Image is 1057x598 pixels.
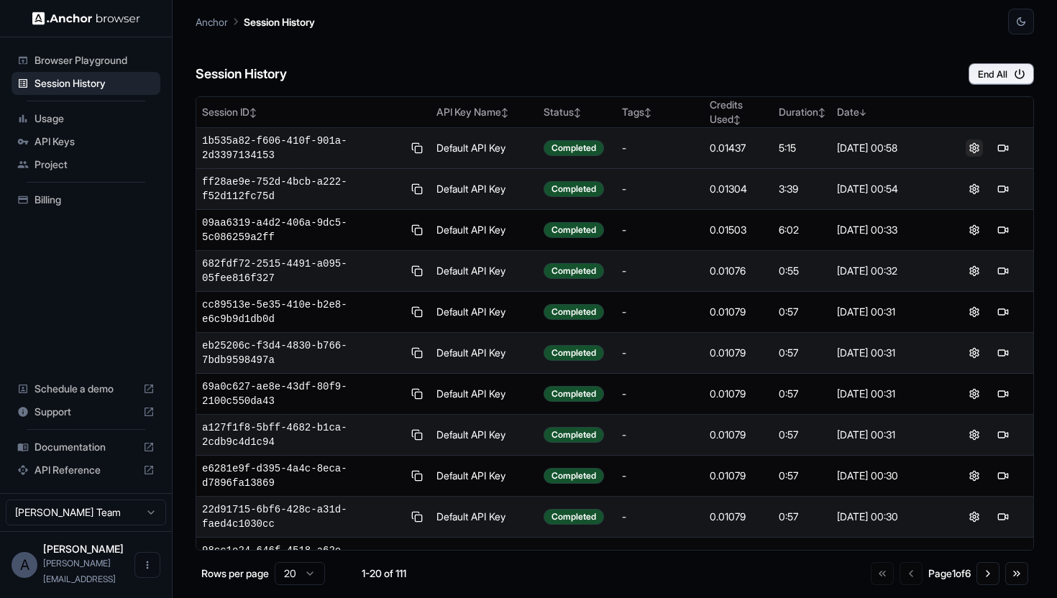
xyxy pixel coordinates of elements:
[12,400,160,423] div: Support
[710,428,767,442] div: 0.01079
[837,305,938,319] div: [DATE] 00:31
[12,130,160,153] div: API Keys
[710,223,767,237] div: 0.01503
[436,105,532,119] div: API Key Name
[196,14,228,29] p: Anchor
[35,382,137,396] span: Schedule a demo
[43,543,124,555] span: Arnold
[431,538,538,579] td: Default API Key
[202,298,403,326] span: cc89513e-5e35-410e-b2e8-e6c9b9d1db0d
[202,502,403,531] span: 22d91715-6bf6-428c-a31d-faed4c1030cc
[837,141,938,155] div: [DATE] 00:58
[928,566,971,581] div: Page 1 of 6
[12,49,160,72] div: Browser Playground
[779,305,825,319] div: 0:57
[202,216,403,244] span: 09aa6319-a4d2-406a-9dc5-5c086259a2ff
[202,339,403,367] span: eb25206c-f3d4-4830-b766-7bdb9598497a
[837,428,938,442] div: [DATE] 00:31
[43,558,116,584] span: arnold@lntech.ai
[35,193,155,207] span: Billing
[202,420,403,449] span: a127f1f8-5bff-4682-b1ca-2cdb9c4d1c94
[574,107,581,118] span: ↕
[244,14,315,29] p: Session History
[710,305,767,319] div: 0.01079
[431,333,538,374] td: Default API Key
[202,175,403,203] span: ff28ae9e-752d-4bcb-a222-f52d112fc75d
[818,107,825,118] span: ↕
[710,346,767,360] div: 0.01079
[544,263,604,279] div: Completed
[12,377,160,400] div: Schedule a demo
[431,374,538,415] td: Default API Key
[710,182,767,196] div: 0.01304
[837,264,938,278] div: [DATE] 00:32
[12,436,160,459] div: Documentation
[969,63,1034,85] button: End All
[12,72,160,95] div: Session History
[202,543,403,572] span: 98cc1e24-646f-4518-a62e-f6c4dbf3aab8
[710,141,767,155] div: 0.01437
[544,345,604,361] div: Completed
[35,463,137,477] span: API Reference
[12,188,160,211] div: Billing
[779,510,825,524] div: 0:57
[779,387,825,401] div: 0:57
[501,107,508,118] span: ↕
[779,264,825,278] div: 0:55
[12,459,160,482] div: API Reference
[35,134,155,149] span: API Keys
[622,510,697,524] div: -
[779,105,825,119] div: Duration
[644,107,651,118] span: ↕
[431,292,538,333] td: Default API Key
[710,98,767,126] div: Credits Used
[196,14,315,29] nav: breadcrumb
[196,64,287,85] h6: Session History
[544,386,604,402] div: Completed
[779,141,825,155] div: 5:15
[779,346,825,360] div: 0:57
[431,251,538,292] td: Default API Key
[202,379,403,408] span: 69a0c627-ae8e-43df-80f9-2100c550da43
[431,456,538,497] td: Default API Key
[35,53,155,68] span: Browser Playground
[837,223,938,237] div: [DATE] 00:33
[733,114,741,125] span: ↕
[779,223,825,237] div: 6:02
[779,182,825,196] div: 3:39
[250,107,257,118] span: ↕
[544,304,604,320] div: Completed
[710,469,767,483] div: 0.01079
[622,387,697,401] div: -
[431,128,538,169] td: Default API Key
[710,510,767,524] div: 0.01079
[35,440,137,454] span: Documentation
[710,387,767,401] div: 0.01079
[622,428,697,442] div: -
[622,346,697,360] div: -
[622,223,697,237] div: -
[431,210,538,251] td: Default API Key
[544,105,610,119] div: Status
[544,427,604,443] div: Completed
[35,111,155,126] span: Usage
[134,552,160,578] button: Open menu
[348,566,420,581] div: 1-20 of 111
[837,105,938,119] div: Date
[202,105,425,119] div: Session ID
[202,134,403,162] span: 1b535a82-f606-410f-901a-2d3397134153
[837,387,938,401] div: [DATE] 00:31
[622,469,697,483] div: -
[779,428,825,442] div: 0:57
[837,510,938,524] div: [DATE] 00:30
[622,141,697,155] div: -
[12,552,37,578] div: A
[32,11,140,25] img: Anchor Logo
[622,182,697,196] div: -
[35,405,137,419] span: Support
[202,461,403,490] span: e6281e9f-d395-4a4c-8eca-d7896fa13869
[837,346,938,360] div: [DATE] 00:31
[622,264,697,278] div: -
[837,469,938,483] div: [DATE] 00:30
[622,305,697,319] div: -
